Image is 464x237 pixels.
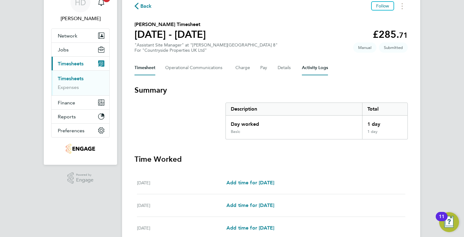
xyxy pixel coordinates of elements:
span: Reports [58,114,76,120]
button: Timesheets Menu [397,1,408,11]
button: Pay [260,60,268,75]
div: 1 day [362,116,407,129]
app-decimal: £285. [373,29,408,40]
span: Add time for [DATE] [226,180,274,186]
button: Timesheet [134,60,155,75]
span: Preferences [58,128,84,134]
span: Follow [376,3,389,9]
a: Go to home page [51,144,110,154]
img: tribuildsolutions-logo-retina.png [66,144,95,154]
button: Preferences [52,124,109,137]
span: Network [58,33,77,39]
span: Add time for [DATE] [226,202,274,208]
span: Engage [76,178,93,183]
button: Jobs [52,43,109,56]
div: Description [226,103,362,115]
span: Timesheets [58,61,84,67]
a: Timesheets [58,76,84,81]
div: For "Countryside Properties UK Ltd" [134,48,278,53]
div: [DATE] [137,179,226,187]
span: Back [140,2,152,10]
span: Powered by [76,172,93,178]
a: Add time for [DATE] [226,224,274,232]
button: Reports [52,110,109,123]
div: Timesheets [52,70,109,95]
button: Charge [235,60,250,75]
button: Open Resource Center, 11 new notifications [439,212,459,232]
div: 11 [439,217,444,225]
button: Operational Communications [165,60,225,75]
span: This timesheet was manually created. [353,42,376,53]
a: Add time for [DATE] [226,202,274,209]
button: Finance [52,96,109,109]
button: Details [278,60,292,75]
a: Expenses [58,84,79,90]
span: 71 [399,31,408,40]
div: "Assistant Site Manager" at "[PERSON_NAME][GEOGRAPHIC_DATA] 8" [134,42,278,53]
div: Day worked [226,116,362,129]
button: Network [52,29,109,42]
a: Powered byEngage [67,172,94,184]
span: This timesheet is Submitted. [379,42,408,53]
div: Total [362,103,407,115]
button: Back [134,2,152,10]
span: Finance [58,100,75,106]
h1: [DATE] - [DATE] [134,28,206,41]
button: Follow [371,1,394,11]
h3: Time Worked [134,154,408,164]
div: 1 day [362,129,407,139]
div: [DATE] [137,224,226,232]
button: Activity Logs [302,60,328,75]
h2: [PERSON_NAME] Timesheet [134,21,206,28]
div: Basic [231,129,240,134]
button: Timesheets [52,57,109,70]
a: Add time for [DATE] [226,179,274,187]
span: Add time for [DATE] [226,225,274,231]
span: Holly Dunnage [51,15,110,22]
div: Summary [225,103,408,139]
span: Jobs [58,47,69,53]
h3: Summary [134,85,408,95]
div: [DATE] [137,202,226,209]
